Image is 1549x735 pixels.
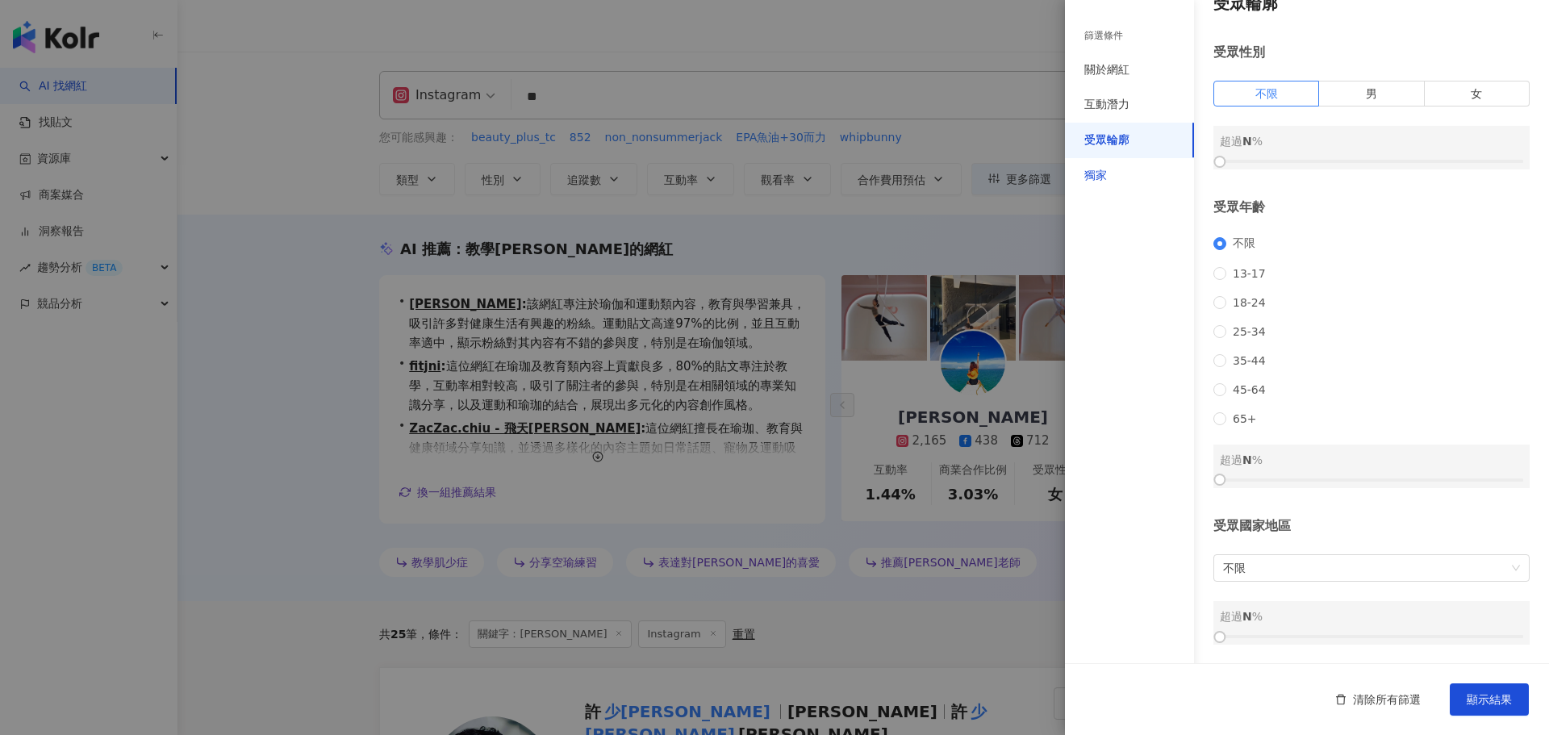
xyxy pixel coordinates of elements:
[1220,608,1523,625] div: 超過 %
[1084,29,1123,43] div: 篩選條件
[1226,296,1272,309] span: 18-24
[1223,555,1520,581] span: 不限
[1319,683,1437,716] button: 清除所有篩選
[1213,517,1530,535] div: 受眾國家地區
[1242,610,1252,623] span: N
[1353,693,1421,706] span: 清除所有篩選
[1226,267,1272,280] span: 13-17
[1226,236,1262,251] span: 不限
[1084,97,1129,113] div: 互動潛力
[1255,87,1278,100] span: 不限
[1213,198,1530,216] div: 受眾年齡
[1335,694,1347,705] span: delete
[1084,168,1107,184] div: 獨家
[1084,132,1129,148] div: 受眾輪廓
[1242,135,1252,148] span: N
[1471,87,1482,100] span: 女
[1467,693,1512,706] span: 顯示結果
[1226,412,1263,425] span: 65+
[1226,354,1272,367] span: 35-44
[1226,325,1272,338] span: 25-34
[1450,683,1529,716] button: 顯示結果
[1226,383,1272,396] span: 45-64
[1242,453,1252,466] span: N
[1220,451,1523,469] div: 超過 %
[1084,62,1129,78] div: 關於網紅
[1366,87,1377,100] span: 男
[1213,44,1530,61] div: 受眾性別
[1220,132,1523,150] div: 超過 %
